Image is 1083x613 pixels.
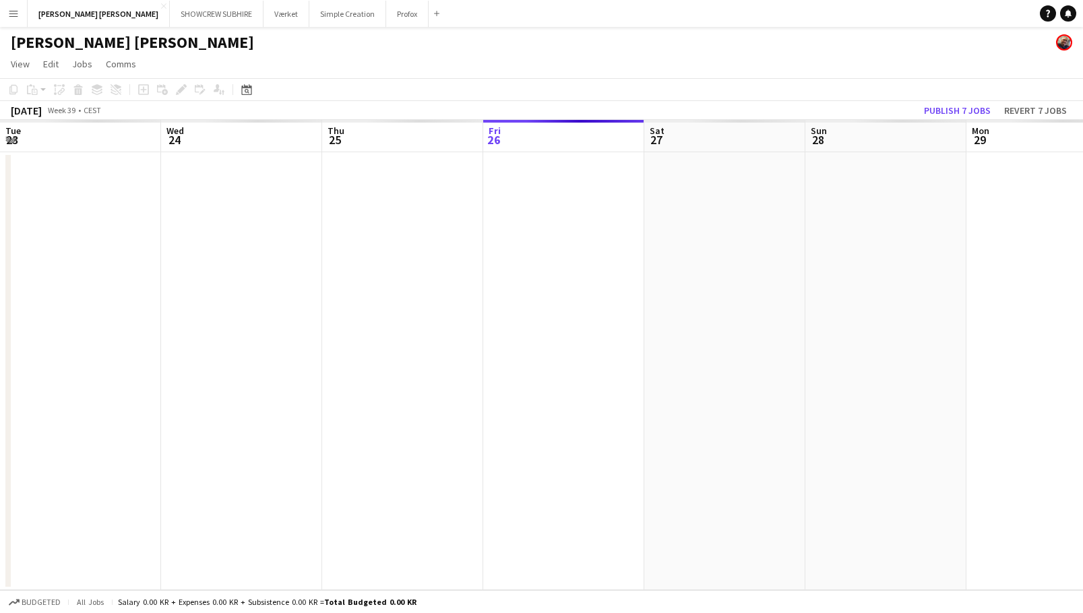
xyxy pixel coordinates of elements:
span: 29 [970,132,989,148]
span: 26 [487,132,501,148]
a: Comms [100,55,142,73]
span: Comms [106,58,136,70]
span: 24 [164,132,184,148]
button: Profox [386,1,429,27]
span: Thu [328,125,344,137]
div: Salary 0.00 KR + Expenses 0.00 KR + Subsistence 0.00 KR = [118,597,416,607]
span: Total Budgeted 0.00 KR [324,597,416,607]
button: Værket [264,1,309,27]
span: View [11,58,30,70]
a: Jobs [67,55,98,73]
a: Edit [38,55,64,73]
span: Mon [972,125,989,137]
span: 25 [326,132,344,148]
button: Simple Creation [309,1,386,27]
span: Sat [650,125,664,137]
span: Sun [811,125,827,137]
span: 27 [648,132,664,148]
span: Week 39 [44,105,78,115]
span: Jobs [72,58,92,70]
span: Tue [5,125,21,137]
span: Edit [43,58,59,70]
a: View [5,55,35,73]
span: Budgeted [22,598,61,607]
button: Publish 7 jobs [919,102,996,119]
span: Wed [166,125,184,137]
h1: [PERSON_NAME] [PERSON_NAME] [11,32,254,53]
span: 28 [809,132,827,148]
div: CEST [84,105,101,115]
button: Revert 7 jobs [999,102,1072,119]
div: [DATE] [11,104,42,117]
button: Budgeted [7,595,63,610]
button: SHOWCREW SUBHIRE [170,1,264,27]
app-user-avatar: Danny Tranekær [1056,34,1072,51]
span: Fri [489,125,501,137]
span: 23 [3,132,21,148]
button: [PERSON_NAME] [PERSON_NAME] [28,1,170,27]
span: All jobs [74,597,106,607]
